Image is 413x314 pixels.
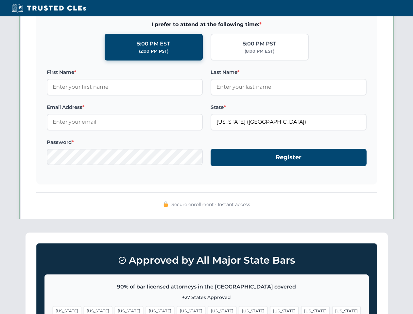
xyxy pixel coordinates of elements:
[211,79,367,95] input: Enter your last name
[211,68,367,76] label: Last Name
[245,48,274,55] div: (8:00 PM EST)
[53,294,361,301] p: +27 States Approved
[47,68,203,76] label: First Name
[10,3,88,13] img: Trusted CLEs
[47,103,203,111] label: Email Address
[137,40,170,48] div: 5:00 PM EST
[211,114,367,130] input: Florida (FL)
[163,201,168,207] img: 🔒
[47,114,203,130] input: Enter your email
[211,103,367,111] label: State
[47,79,203,95] input: Enter your first name
[53,283,361,291] p: 90% of bar licensed attorneys in the [GEOGRAPHIC_DATA] covered
[243,40,276,48] div: 5:00 PM PST
[211,149,367,166] button: Register
[171,201,250,208] span: Secure enrollment • Instant access
[44,252,369,269] h3: Approved by All Major State Bars
[47,20,367,29] span: I prefer to attend at the following time:
[139,48,168,55] div: (2:00 PM PST)
[47,138,203,146] label: Password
